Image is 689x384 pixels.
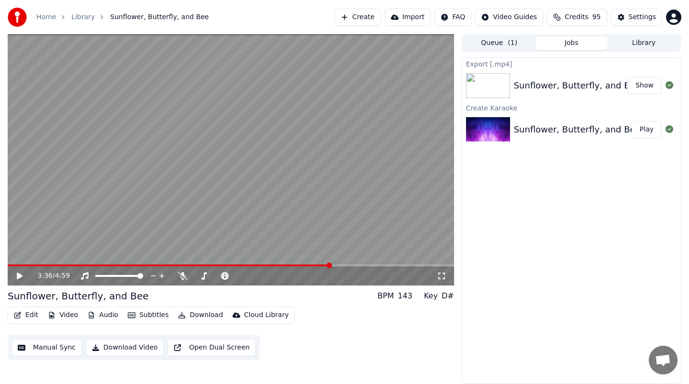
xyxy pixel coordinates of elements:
button: Manual Sync [11,339,82,356]
span: Sunflower, Butterfly, and Bee [110,12,209,22]
span: Credits [565,12,588,22]
button: Settings [611,9,662,26]
button: Edit [10,308,42,322]
button: Queue [463,36,535,50]
button: FAQ [434,9,471,26]
button: Library [608,36,680,50]
span: 3:36 [38,271,53,281]
div: Cloud Library [244,310,289,320]
button: Create [334,9,381,26]
span: ( 1 ) [508,38,517,48]
button: Open Dual Screen [167,339,256,356]
div: Settings [629,12,656,22]
button: Audio [84,308,122,322]
div: Key [424,290,438,302]
div: Open chat [649,346,678,374]
button: Jobs [535,36,608,50]
div: Sunflower, Butterfly, and Bee [8,289,149,303]
div: Export [.mp4] [462,58,681,69]
button: Import [385,9,431,26]
div: Create Karaoke [462,102,681,113]
button: Download [174,308,227,322]
button: Download Video [86,339,164,356]
nav: breadcrumb [36,12,209,22]
span: 4:59 [55,271,70,281]
div: / [38,271,61,281]
button: Show [627,77,662,94]
button: Subtitles [124,308,172,322]
div: Sunflower, Butterfly, and Bee [514,123,641,136]
div: D# [442,290,454,302]
div: Sunflower, Butterfly, and Bee [514,79,641,92]
a: Library [71,12,95,22]
button: Video Guides [475,9,543,26]
button: Play [632,121,662,138]
span: 95 [592,12,601,22]
div: BPM [378,290,394,302]
div: 143 [398,290,412,302]
a: Home [36,12,56,22]
button: Credits95 [547,9,607,26]
button: Video [44,308,82,322]
img: youka [8,8,27,27]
